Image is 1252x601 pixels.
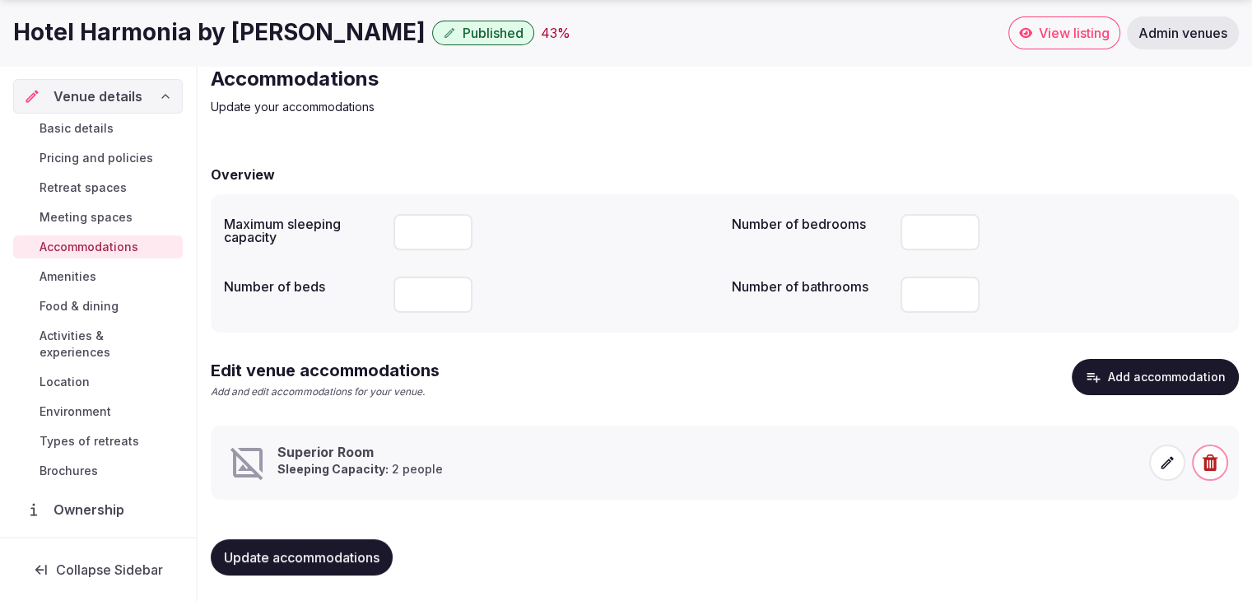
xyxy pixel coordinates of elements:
[211,539,393,575] button: Update accommodations
[732,280,888,293] label: Number of bathrooms
[54,500,131,519] span: Ownership
[56,561,163,578] span: Collapse Sidebar
[13,176,183,199] a: Retreat spaces
[13,295,183,318] a: Food & dining
[13,492,183,527] a: Ownership
[1008,16,1120,49] a: View listing
[40,433,139,450] span: Types of retreats
[40,179,127,196] span: Retreat spaces
[1138,25,1227,41] span: Admin venues
[13,147,183,170] a: Pricing and policies
[541,23,570,43] div: 43 %
[13,265,183,288] a: Amenities
[1039,25,1110,41] span: View listing
[224,280,380,293] label: Number of beds
[224,217,380,244] label: Maximum sleeping capacity
[277,443,443,461] h3: Superior Room
[13,235,183,259] a: Accommodations
[211,359,440,382] h2: Edit venue accommodations
[40,374,90,390] span: Location
[13,16,426,49] h1: Hotel Harmonia by [PERSON_NAME]
[40,239,138,255] span: Accommodations
[40,150,153,166] span: Pricing and policies
[40,298,119,314] span: Food & dining
[13,430,183,453] a: Types of retreats
[1072,359,1239,395] button: Add accommodation
[54,86,142,106] span: Venue details
[40,120,114,137] span: Basic details
[40,268,96,285] span: Amenities
[13,400,183,423] a: Environment
[40,209,133,226] span: Meeting spaces
[211,66,764,92] h2: Accommodations
[40,328,176,361] span: Activities & experiences
[732,217,888,231] label: Number of bedrooms
[13,117,183,140] a: Basic details
[1127,16,1239,49] a: Admin venues
[13,324,183,364] a: Activities & experiences
[211,385,440,399] p: Add and edit accommodations for your venue.
[277,461,443,478] p: 2 people
[211,165,275,184] h2: Overview
[463,25,524,41] span: Published
[40,463,98,479] span: Brochures
[432,21,534,45] button: Published
[40,403,111,420] span: Environment
[277,462,389,476] strong: Sleeping Capacity:
[541,23,570,43] button: 43%
[13,533,183,568] a: Administration
[13,552,183,588] button: Collapse Sidebar
[13,370,183,394] a: Location
[13,459,183,482] a: Brochures
[224,549,379,566] span: Update accommodations
[13,206,183,229] a: Meeting spaces
[211,99,764,115] p: Update your accommodations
